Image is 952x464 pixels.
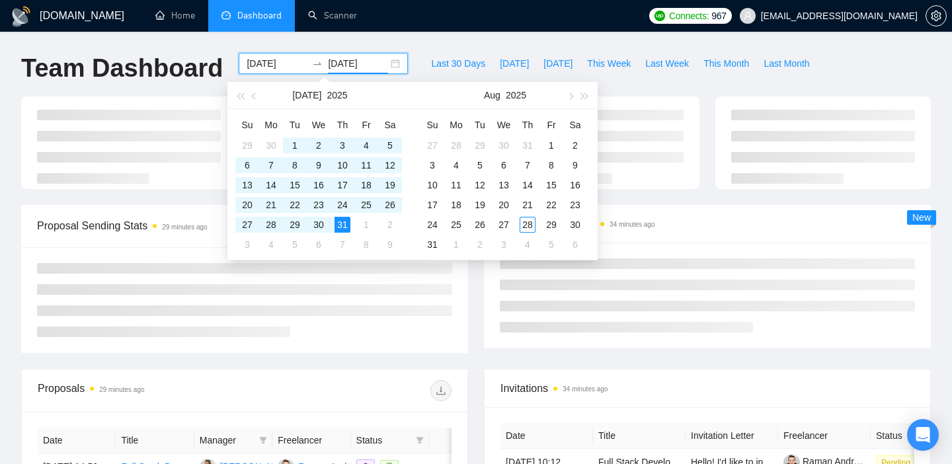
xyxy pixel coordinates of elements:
div: 17 [424,197,440,213]
time: 29 minutes ago [99,386,144,393]
div: 6 [311,237,327,252]
div: 7 [520,157,535,173]
td: 2025-08-22 [539,195,563,215]
td: 2025-07-11 [354,155,378,175]
time: 34 minutes ago [610,221,654,228]
td: 2025-07-21 [259,195,283,215]
td: 2025-08-04 [444,155,468,175]
td: 2025-08-27 [492,215,516,235]
time: 34 minutes ago [563,385,608,393]
td: 2025-07-31 [516,135,539,155]
div: 13 [496,177,512,193]
td: 2025-08-30 [563,215,587,235]
div: 19 [472,197,488,213]
div: 17 [335,177,350,193]
td: 2025-08-02 [563,135,587,155]
td: 2025-08-20 [492,195,516,215]
div: 31 [335,217,350,233]
button: This Week [580,53,638,74]
td: 2025-07-14 [259,175,283,195]
a: setting [926,11,947,21]
td: 2025-08-07 [516,155,539,175]
div: 9 [567,157,583,173]
td: 2025-08-16 [563,175,587,195]
button: setting [926,5,947,26]
button: Aug [484,82,500,108]
td: 2025-08-18 [444,195,468,215]
span: Proposal Sending Stats [37,217,303,234]
div: 10 [424,177,440,193]
div: 22 [287,197,303,213]
div: 8 [543,157,559,173]
td: 2025-08-17 [420,195,444,215]
td: 2025-07-22 [283,195,307,215]
div: 21 [520,197,535,213]
input: Start date [247,56,307,71]
td: 2025-09-03 [492,235,516,254]
div: 18 [358,177,374,193]
th: Invitation Letter [686,423,778,449]
div: 4 [448,157,464,173]
td: 2025-08-03 [235,235,259,254]
button: Last Week [638,53,696,74]
td: 2025-08-21 [516,195,539,215]
div: 30 [496,137,512,153]
div: 29 [239,137,255,153]
td: 2025-07-19 [378,175,402,195]
td: 2025-08-05 [468,155,492,175]
td: 2025-08-23 [563,195,587,215]
span: to [312,58,323,69]
span: Last Month [764,56,809,71]
div: 29 [543,217,559,233]
div: 4 [358,137,374,153]
td: 2025-07-29 [283,215,307,235]
td: 2025-08-03 [420,155,444,175]
td: 2025-07-27 [235,215,259,235]
a: homeHome [155,10,195,21]
td: 2025-08-10 [420,175,444,195]
div: 20 [496,197,512,213]
div: 11 [448,177,464,193]
div: 27 [496,217,512,233]
th: Date [500,423,593,449]
span: Dashboard [237,10,282,21]
td: 2025-07-28 [259,215,283,235]
div: 26 [382,197,398,213]
td: 2025-08-19 [468,195,492,215]
td: 2025-09-05 [539,235,563,254]
th: Fr [354,114,378,135]
td: 2025-07-18 [354,175,378,195]
button: 2025 [506,82,526,108]
td: 2025-08-14 [516,175,539,195]
td: 2025-09-06 [563,235,587,254]
td: 2025-07-23 [307,195,331,215]
td: 2025-08-05 [283,235,307,254]
span: dashboard [221,11,231,20]
div: 16 [567,177,583,193]
span: filter [257,430,270,450]
td: 2025-07-05 [378,135,402,155]
button: [DATE] [536,53,580,74]
div: 31 [424,237,440,252]
td: 2025-07-08 [283,155,307,175]
td: 2025-08-01 [539,135,563,155]
div: 20 [239,197,255,213]
td: 2025-07-24 [331,195,354,215]
div: 1 [448,237,464,252]
div: 21 [263,197,279,213]
td: 2025-08-06 [492,155,516,175]
button: Last 30 Days [424,53,493,74]
td: 2025-07-16 [307,175,331,195]
td: 2025-08-08 [539,155,563,175]
td: 2025-06-29 [235,135,259,155]
td: 2025-08-29 [539,215,563,235]
th: Tu [283,114,307,135]
div: 28 [448,137,464,153]
img: upwork-logo.png [654,11,665,21]
th: Date [38,428,116,453]
span: filter [259,436,267,444]
div: Proposals [38,380,245,401]
span: This Month [703,56,749,71]
td: 2025-07-13 [235,175,259,195]
td: 2025-07-07 [259,155,283,175]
